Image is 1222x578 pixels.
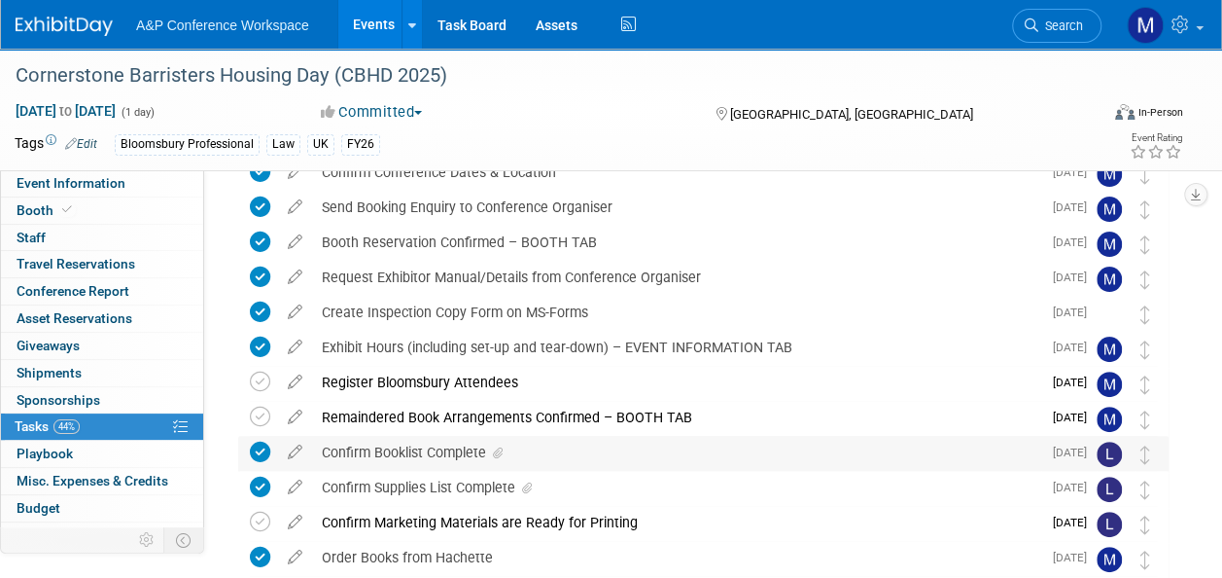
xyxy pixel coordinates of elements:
span: [DATE] [1053,411,1097,424]
div: Confirm Supplies List Complete [312,471,1041,504]
span: [DATE] [1053,165,1097,179]
span: ROI, Objectives & ROO [17,527,147,543]
span: to [56,103,75,119]
a: edit [278,199,312,216]
span: [DATE] [1053,235,1097,249]
span: Staff [17,230,46,245]
td: Toggle Event Tabs [164,527,204,553]
img: Format-Inperson.png [1115,104,1135,120]
a: Search [1012,9,1101,43]
span: 44% [53,419,80,434]
a: Asset Reservations [1,306,203,332]
img: Matt Hambridge [1097,407,1122,432]
div: Event Format [1013,101,1183,130]
a: Sponsorships [1,387,203,414]
img: Matt Hambridge [1097,547,1122,572]
span: Misc. Expenses & Credits [17,473,168,488]
span: [DATE] [1053,516,1097,529]
a: edit [278,479,312,496]
a: Booth [1,198,203,224]
div: Order Books from Hachette [312,541,1041,574]
img: ExhibitDay [16,17,113,36]
span: [DATE] [1053,271,1097,284]
i: Move task [1140,481,1150,499]
div: Register Bloomsbury Attendees [312,366,1041,399]
i: Move task [1140,376,1150,394]
a: Budget [1,495,203,522]
span: Travel Reservations [17,256,135,271]
a: edit [278,374,312,391]
span: [DATE] [1053,446,1097,459]
div: Remaindered Book Arrangements Confirmed – BOOTH TAB [312,401,1041,434]
img: Matt Hambridge [1097,337,1122,362]
span: [GEOGRAPHIC_DATA], [GEOGRAPHIC_DATA] [730,107,973,122]
i: Move task [1140,551,1150,569]
div: In-Person [1137,105,1183,120]
a: Conference Report [1,278,203,305]
a: ROI, Objectives & ROO [1,523,203,549]
i: Move task [1140,411,1150,429]
a: edit [278,514,312,531]
a: Edit [65,137,97,151]
a: Event Information [1,170,203,197]
i: Move task [1140,306,1150,324]
span: A&P Conference Workspace [136,18,309,33]
span: [DATE] [1053,341,1097,354]
a: Staff [1,225,203,251]
span: Event Information [17,175,125,191]
i: Move task [1140,446,1150,464]
a: edit [278,304,312,321]
div: FY26 [341,134,380,155]
div: Request Exhibitor Manual/Details from Conference Organiser [312,261,1041,294]
span: Playbook [17,446,73,461]
a: edit [278,234,312,251]
img: Louise Morgan [1097,512,1122,537]
div: Send Booking Enquiry to Conference Organiser [312,191,1041,224]
i: Move task [1140,516,1150,534]
span: Shipments [17,365,82,380]
td: Tags [15,133,97,156]
i: Move task [1140,165,1150,184]
img: Matt Hambridge [1127,7,1164,44]
span: Asset Reservations [17,310,132,326]
a: Tasks44% [1,414,203,440]
i: Booth reservation complete [62,204,72,215]
img: Matt Hambridge [1097,267,1122,292]
a: edit [278,339,312,356]
img: Louise Morgan [1097,477,1122,502]
button: Committed [314,102,430,123]
span: [DATE] [1053,481,1097,494]
div: Confirm Conference Dates & Location [312,156,1041,189]
a: edit [278,409,312,426]
div: Booth Reservation Confirmed – BOOTH TAB [312,226,1041,259]
span: Conference Report [17,283,129,299]
span: Tasks [15,418,80,434]
span: Budget [17,500,60,516]
span: Booth [17,202,76,218]
div: Exhibit Hours (including set-up and tear-down) – EVENT INFORMATION TAB [312,331,1041,364]
i: Move task [1140,271,1150,289]
span: Search [1038,18,1083,33]
span: [DATE] [1053,200,1097,214]
div: Cornerstone Barristers Housing Day (CBHD 2025) [9,58,1083,93]
div: Bloomsbury Professional [115,134,260,155]
span: [DATE] [DATE] [15,102,117,120]
td: Personalize Event Tab Strip [130,527,164,553]
div: Law [266,134,300,155]
span: (1 day) [120,106,155,119]
img: Anne Weston [1097,302,1122,327]
span: [DATE] [1053,376,1097,389]
a: edit [278,163,312,181]
div: Create Inspection Copy Form on MS-Forms [312,296,1041,329]
div: UK [307,134,334,155]
div: Confirm Booklist Complete [312,436,1041,469]
a: Giveaways [1,333,203,359]
a: edit [278,549,312,566]
a: Shipments [1,360,203,386]
img: Louise Morgan [1097,442,1122,467]
img: Matt Hambridge [1097,162,1122,187]
img: Matt Hambridge [1097,372,1122,397]
i: Move task [1140,235,1150,254]
i: Move task [1140,341,1150,359]
img: Matt Hambridge [1097,197,1122,222]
